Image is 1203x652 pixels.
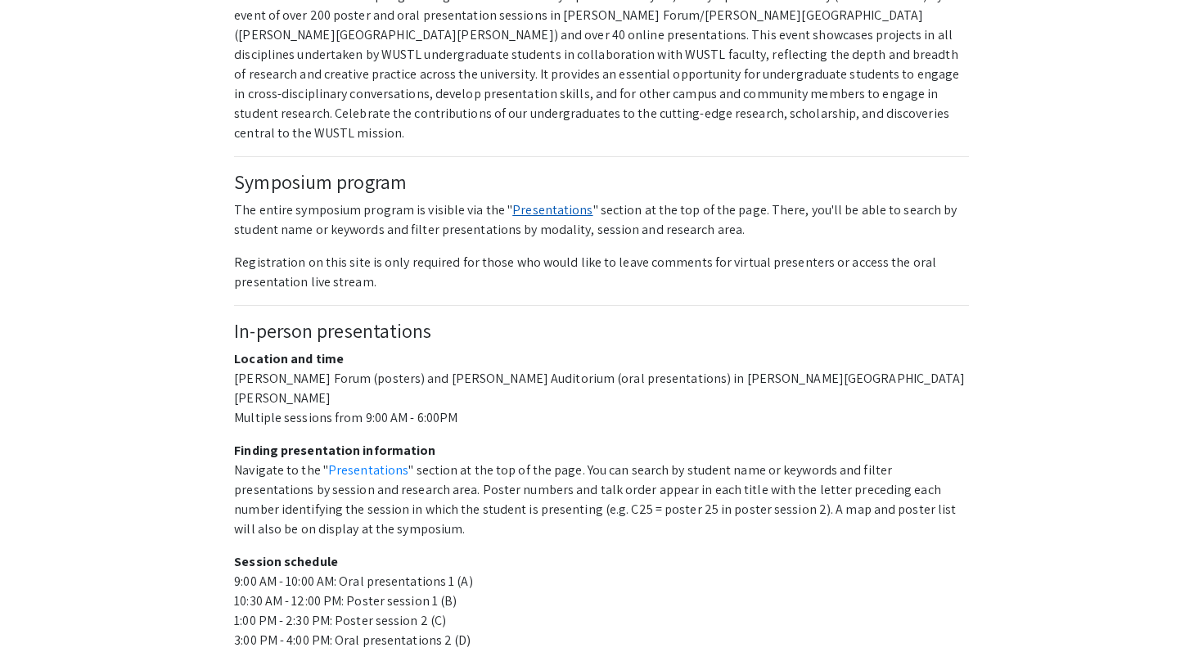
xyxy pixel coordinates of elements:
h4: Symposium program [234,170,968,194]
h4: In-person presentations [234,319,968,343]
a: Presentations [328,461,408,479]
strong: Session schedule [234,553,338,570]
strong: Finding presentation information [234,442,435,459]
a: Presentations [512,201,592,218]
p: [PERSON_NAME] Forum (posters) and [PERSON_NAME] Auditorium (oral presentations) in [PERSON_NAME][... [234,349,968,428]
iframe: Chat [12,578,70,640]
p: Registration on this site is only required for those who would like to leave comments for virtual... [234,253,968,292]
p: Navigate to the " " section at the top of the page. You can search by student name or keywords an... [234,441,968,539]
strong: Location and time [234,350,344,367]
p: The entire symposium program is visible via the " " section at the top of the page. There, you'll... [234,200,968,240]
